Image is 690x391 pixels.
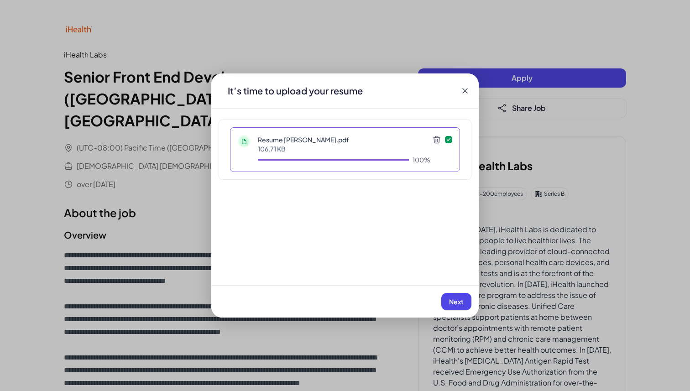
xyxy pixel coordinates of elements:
[258,144,430,153] p: 106.71 KB
[220,84,370,97] div: It’s time to upload your resume
[413,155,430,164] div: 100%
[441,293,471,310] button: Next
[258,135,430,144] p: Resume [PERSON_NAME].pdf
[449,297,464,306] span: Next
